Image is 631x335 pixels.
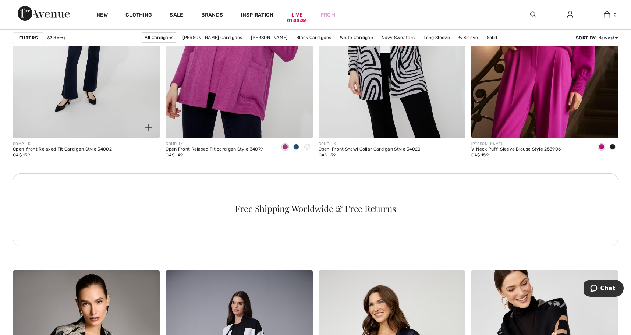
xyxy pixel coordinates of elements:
img: search the website [530,10,536,19]
a: Long Sleeve [420,33,454,42]
span: Inspiration [241,12,273,20]
img: plus_v2.svg [145,124,152,131]
a: Prom [320,11,335,19]
strong: Filters [19,35,38,41]
div: 01:33:36 [287,17,307,24]
div: Open Front Relaxed Fit cardigan Style 34079 [166,147,263,152]
a: Black Cardigans [293,33,335,42]
a: Navy Sweaters [378,33,418,42]
div: COMPLI K [166,141,263,147]
a: [PERSON_NAME] Cardigans [179,33,246,42]
a: White Cardigan [336,33,377,42]
div: Open-Front Shawl Collar Cardigan Style 34020 [319,147,421,152]
span: CA$ 149 [166,152,183,158]
div: : Newest [576,35,618,41]
a: Live01:33:36 [291,11,303,19]
a: Clothing [125,12,152,20]
iframe: Opens a widget where you can chat to one of our agents [584,280,624,298]
span: 0 [614,11,617,18]
span: 67 items [47,35,65,41]
span: CA$ 159 [13,152,30,158]
div: Peacock [291,141,302,154]
div: Off White [302,141,313,154]
img: 1ère Avenue [18,6,70,21]
img: My Bag [604,10,610,19]
a: Sign In [561,10,579,20]
a: Solid [483,33,501,42]
div: Open-front Relaxed Fit Cardigan Style 34002 [13,147,112,152]
a: ¾ Sleeve [455,33,482,42]
div: COMPLI K [13,141,112,147]
div: [PERSON_NAME] [471,141,561,147]
img: My Info [567,10,573,19]
span: CA$ 159 [319,152,336,158]
div: COMPLI K [319,141,421,147]
div: V-Neck Puff-Sleeve Blouse Style 253906 [471,147,561,152]
a: New [96,12,108,20]
div: Black [607,141,618,154]
a: Sale [170,12,183,20]
span: CA$ 159 [471,152,489,158]
div: Cosmos [596,141,607,154]
a: Brands [201,12,223,20]
a: 0 [589,10,625,19]
strong: Sort By [576,35,596,40]
div: Fushia [280,141,291,154]
a: All Cardigans [141,32,177,43]
div: Free Shipping Worldwide & Free Returns [25,204,606,213]
a: [PERSON_NAME] [247,33,291,42]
